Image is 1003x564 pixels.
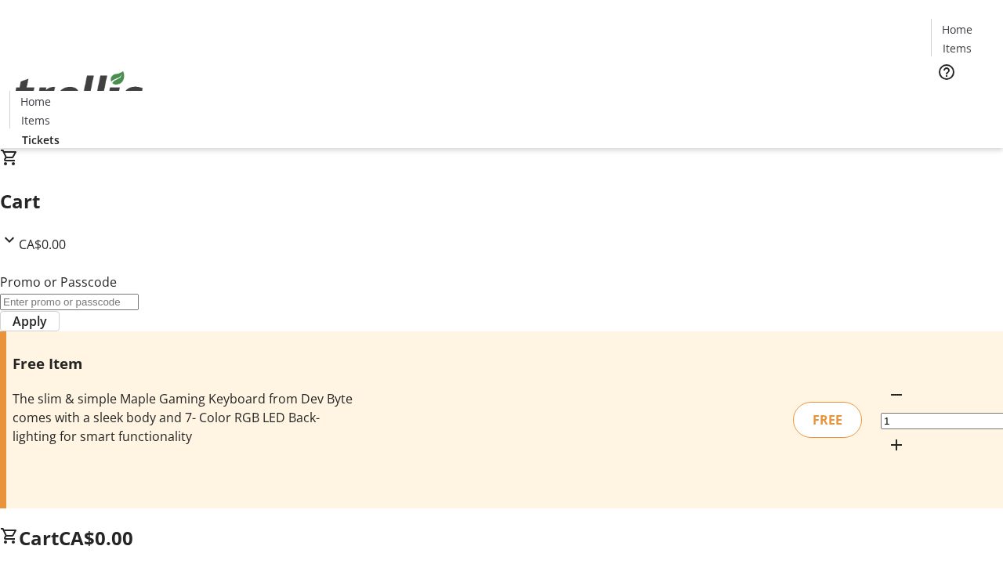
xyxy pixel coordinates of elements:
a: Home [10,93,60,110]
a: Items [10,112,60,128]
span: Home [942,21,972,38]
span: Tickets [943,91,981,107]
img: Orient E2E Organization oLZarfd70T's Logo [9,54,149,132]
a: Tickets [931,91,994,107]
h3: Free Item [13,352,355,374]
span: CA$0.00 [19,236,66,253]
div: The slim & simple Maple Gaming Keyboard from Dev Byte comes with a sleek body and 7- Color RGB LE... [13,389,355,446]
span: Tickets [22,132,60,148]
a: Tickets [9,132,72,148]
button: Increment by one [881,429,912,461]
span: Items [21,112,50,128]
button: Decrement by one [881,379,912,410]
span: Items [943,40,972,56]
span: Apply [13,312,47,331]
span: Home [20,93,51,110]
a: Home [932,21,982,38]
span: CA$0.00 [59,525,133,551]
button: Help [931,56,962,88]
div: FREE [793,402,862,438]
a: Items [932,40,982,56]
